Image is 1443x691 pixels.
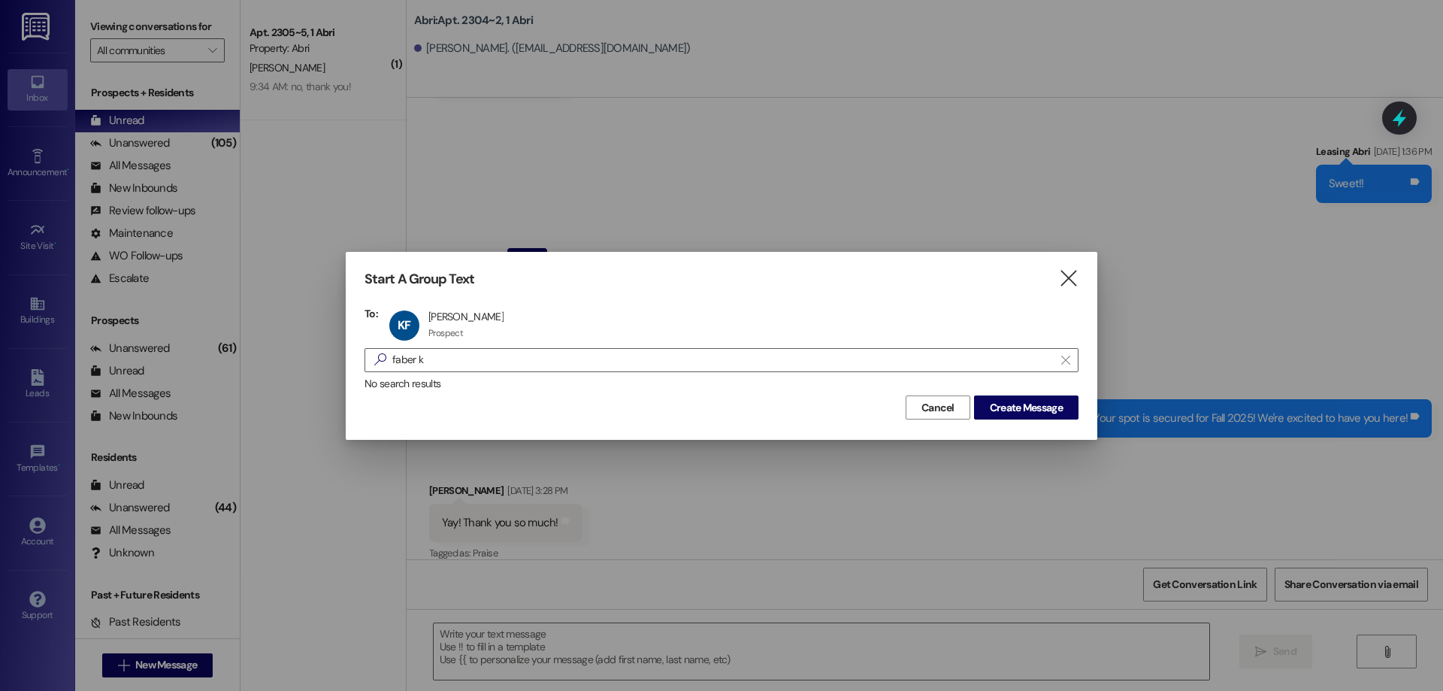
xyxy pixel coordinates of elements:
div: [PERSON_NAME] [428,310,504,323]
span: KF [398,317,410,333]
div: No search results [365,376,1078,392]
span: Create Message [990,400,1063,416]
div: Prospect [428,327,463,339]
i:  [368,352,392,368]
i:  [1061,354,1069,366]
input: Search for any contact or apartment [392,350,1054,371]
h3: Start A Group Text [365,271,474,288]
span: Cancel [921,400,954,416]
h3: To: [365,307,378,320]
button: Cancel [906,396,970,420]
button: Clear text [1054,349,1078,371]
i:  [1058,271,1078,286]
button: Create Message [974,396,1078,420]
